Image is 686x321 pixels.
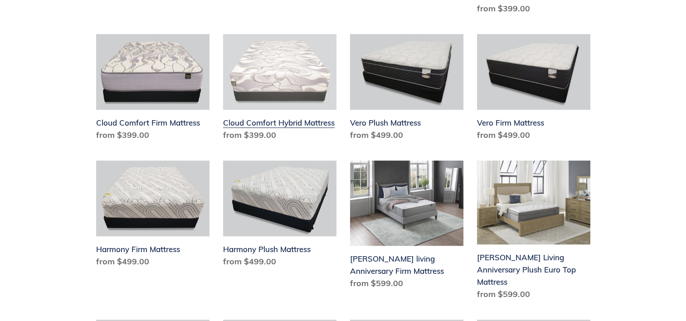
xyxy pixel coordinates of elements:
[96,34,209,145] a: Cloud Comfort Firm Mattress
[350,160,463,293] a: Scott living Anniversary Firm Mattress
[96,160,209,271] a: Harmony Firm Mattress
[223,160,336,271] a: Harmony Plush Mattress
[477,34,590,145] a: Vero Firm Mattress
[223,34,336,145] a: Cloud Comfort Hybrid Mattress
[350,34,463,145] a: Vero Plush Mattress
[477,160,590,304] a: Scott Living Anniversary Plush Euro Top Mattress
